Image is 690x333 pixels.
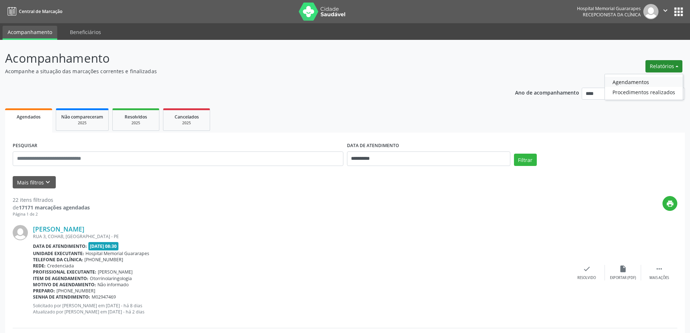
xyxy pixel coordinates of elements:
[643,4,658,19] img: img
[583,12,641,18] span: Recepcionista da clínica
[125,114,147,120] span: Resolvidos
[47,263,74,269] span: Credenciada
[3,26,57,40] a: Acompanhamento
[33,233,569,240] div: RUA 3, COHAB, [GEOGRAPHIC_DATA] - PE
[13,225,28,240] img: img
[175,114,199,120] span: Cancelados
[88,242,119,250] span: [DATE] 08:30
[168,120,205,126] div: 2025
[13,204,90,211] div: de
[61,120,103,126] div: 2025
[85,250,149,257] span: Hospital Memorial Guararapes
[17,114,41,120] span: Agendados
[672,5,685,18] button: apps
[92,294,116,300] span: M02947469
[33,257,83,263] b: Telefone da clínica:
[33,288,55,294] b: Preparo:
[5,49,481,67] p: Acompanhamento
[33,282,96,288] b: Motivo de agendamento:
[13,140,37,151] label: PESQUISAR
[57,288,95,294] span: [PHONE_NUMBER]
[605,77,683,87] a: Agendamentos
[33,243,87,249] b: Data de atendimento:
[33,225,84,233] a: [PERSON_NAME]
[90,275,132,282] span: Otorrinolaringologia
[514,154,537,166] button: Filtrar
[5,67,481,75] p: Acompanhe a situação das marcações correntes e finalizadas
[655,265,663,273] i: 
[649,275,669,280] div: Mais ações
[61,114,103,120] span: Não compareceram
[33,275,88,282] b: Item de agendamento:
[97,282,129,288] span: Não informado
[84,257,123,263] span: [PHONE_NUMBER]
[577,275,596,280] div: Resolvido
[5,5,62,17] a: Central de Marcação
[33,263,46,269] b: Rede:
[33,250,84,257] b: Unidade executante:
[583,265,591,273] i: check
[577,5,641,12] div: Hospital Memorial Guararapes
[13,211,90,217] div: Página 1 de 2
[19,8,62,14] span: Central de Marcação
[619,265,627,273] i: insert_drive_file
[645,60,682,72] button: Relatórios
[515,88,579,97] p: Ano de acompanhamento
[33,303,569,315] p: Solicitado por [PERSON_NAME] em [DATE] - há 8 dias Atualizado por [PERSON_NAME] em [DATE] - há 2 ...
[65,26,106,38] a: Beneficiários
[605,74,683,100] ul: Relatórios
[33,269,96,275] b: Profissional executante:
[98,269,133,275] span: [PERSON_NAME]
[666,200,674,208] i: print
[661,7,669,14] i: 
[13,196,90,204] div: 22 itens filtrados
[44,178,52,186] i: keyboard_arrow_down
[19,204,90,211] strong: 17171 marcações agendadas
[13,176,56,189] button: Mais filtroskeyboard_arrow_down
[118,120,154,126] div: 2025
[605,87,683,97] a: Procedimentos realizados
[347,140,399,151] label: DATA DE ATENDIMENTO
[662,196,677,211] button: print
[33,294,90,300] b: Senha de atendimento:
[610,275,636,280] div: Exportar (PDF)
[658,4,672,19] button: 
